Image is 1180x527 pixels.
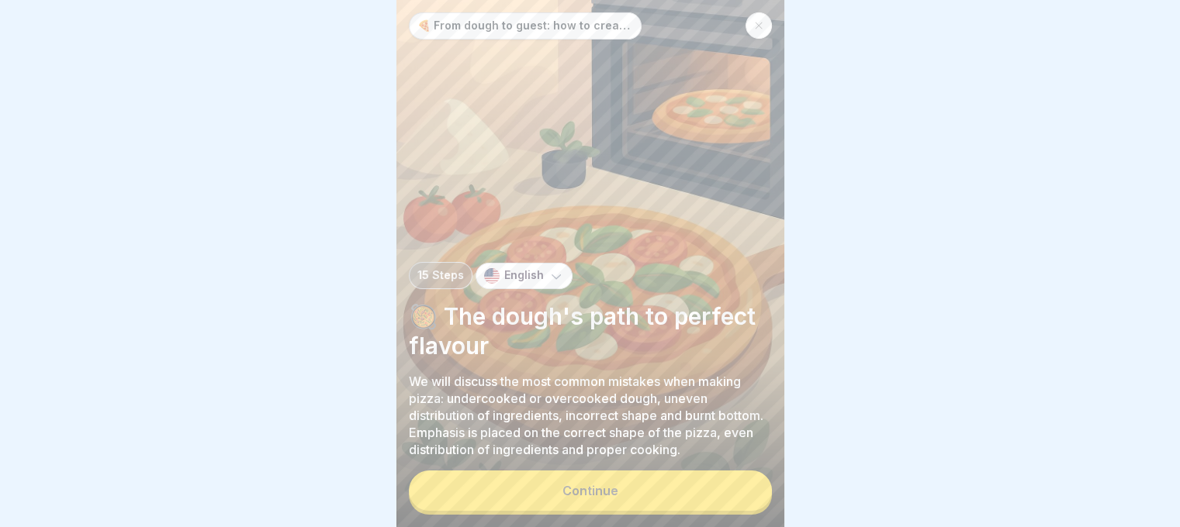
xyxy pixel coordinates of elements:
div: Continue [562,484,618,498]
p: English [504,269,544,282]
p: 🥘 The dough's path to perfect flavour [409,301,772,360]
p: We will discuss the most common mistakes when making pizza: undercooked or overcooked dough, unev... [409,373,772,458]
p: 🍕 From dough to guest: how to create the perfect pizza every day [417,19,633,33]
img: us.svg [484,268,500,284]
p: 15 Steps [417,269,464,282]
button: Continue [409,470,772,511]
